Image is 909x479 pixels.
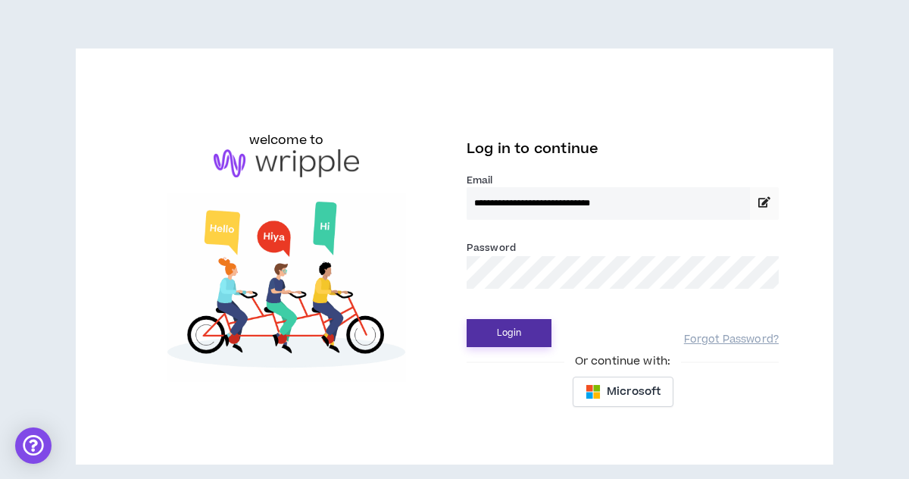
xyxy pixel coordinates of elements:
label: Password [467,241,516,255]
img: Welcome to Wripple [130,193,442,382]
button: Login [467,319,551,347]
div: Open Intercom Messenger [15,427,52,464]
button: Microsoft [573,377,673,407]
h6: welcome to [249,131,324,149]
span: Or continue with: [564,353,681,370]
span: Log in to continue [467,139,598,158]
img: logo-brand.png [214,149,359,178]
span: Microsoft [607,384,661,400]
label: Email [467,174,779,187]
a: Forgot Password? [684,333,779,347]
